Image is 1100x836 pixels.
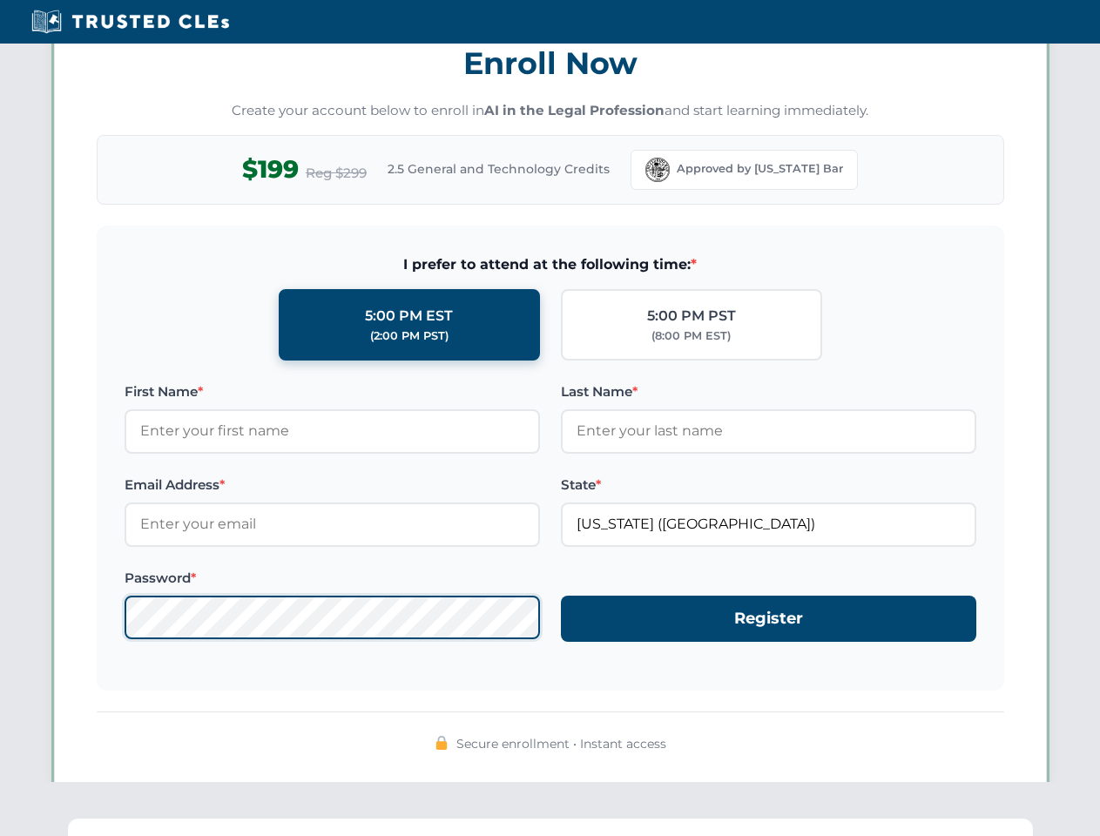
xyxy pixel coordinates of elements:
[647,305,736,327] div: 5:00 PM PST
[435,736,449,750] img: 🔒
[456,734,666,753] span: Secure enrollment • Instant access
[97,101,1004,121] p: Create your account below to enroll in and start learning immediately.
[26,9,234,35] img: Trusted CLEs
[561,596,976,642] button: Register
[242,150,299,189] span: $199
[125,253,976,276] span: I prefer to attend at the following time:
[484,102,665,118] strong: AI in the Legal Profession
[125,502,540,546] input: Enter your email
[365,305,453,327] div: 5:00 PM EST
[561,502,976,546] input: Florida (FL)
[677,160,843,178] span: Approved by [US_STATE] Bar
[651,327,731,345] div: (8:00 PM EST)
[125,568,540,589] label: Password
[125,409,540,453] input: Enter your first name
[645,158,670,182] img: Florida Bar
[97,36,1004,91] h3: Enroll Now
[561,381,976,402] label: Last Name
[125,381,540,402] label: First Name
[125,475,540,496] label: Email Address
[370,327,449,345] div: (2:00 PM PST)
[561,475,976,496] label: State
[388,159,610,179] span: 2.5 General and Technology Credits
[306,163,367,184] span: Reg $299
[561,409,976,453] input: Enter your last name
